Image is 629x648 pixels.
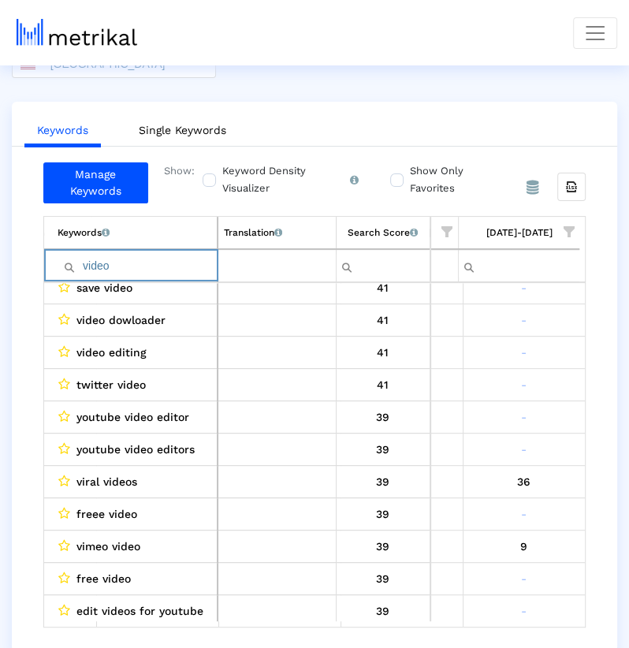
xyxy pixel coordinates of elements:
span: video editing [76,342,147,363]
span: twitter video [76,374,146,395]
div: 9/27/25 [469,277,580,298]
td: Filter cell [218,249,336,282]
span: save video [76,277,132,298]
img: metrical-logo-light.png [17,19,137,46]
input: Filter cell [459,252,581,278]
input: Filter cell [58,253,217,279]
div: 39 [342,601,425,621]
div: 41 [342,277,425,298]
span: youtube video editor [76,407,189,427]
span: free video [76,568,131,589]
div: 9/27/25 [469,471,580,492]
div: 41 [342,310,425,330]
span: viral videos [76,471,137,492]
div: 39 [342,439,425,460]
a: Keywords [24,116,101,147]
td: Column Translation [218,217,336,249]
div: 39 [342,407,425,427]
a: Single Keywords [126,116,239,145]
td: Filter cell [44,249,218,282]
td: Column Search Score [336,217,430,249]
a: Manage Keywords [43,162,148,203]
div: 9/27/25 [469,568,580,589]
button: Toggle navigation [573,17,617,49]
div: Data grid [43,216,586,628]
span: Show filter options for column '09/14/25-09/20/25' [441,226,452,237]
div: 9/27/25 [469,407,580,427]
div: 9/27/25 [469,504,580,524]
div: 9/27/25 [469,439,580,460]
div: Search Score [348,222,418,243]
div: 41 [342,374,425,395]
label: Keyword Density Visualizer [218,162,359,197]
div: 9/27/25 [469,601,580,621]
div: 9/27/25 [469,310,580,330]
div: 39 [342,504,425,524]
div: Translation [224,222,282,243]
label: Show Only Favorites [406,162,503,197]
div: 9/27/25 [469,536,580,557]
td: Column Keyword [44,217,218,249]
div: 39 [342,471,425,492]
div: 41 [342,342,425,363]
div: 39 [342,568,425,589]
input: Filter cell [218,253,336,279]
span: edit videos for youtube [76,601,203,621]
span: video dowloader [76,310,166,330]
div: 9/27/25 [469,342,580,363]
td: Filter cell [336,249,430,282]
span: youtube video editors [76,439,195,460]
div: [DATE]-[DATE] [486,222,553,243]
div: Export all data [557,173,586,201]
div: Show: [148,162,195,203]
span: vimeo video [76,536,140,557]
td: Column 09/21/25-09/27/25 [458,217,580,249]
input: Filter cell [337,253,430,279]
td: Filter cell [458,249,580,281]
div: 9/27/25 [469,374,580,395]
span: freee video [76,504,137,524]
span: Show filter options for column '09/21/25-09/27/25' [564,226,575,237]
div: Keywords [58,222,110,243]
div: 39 [342,536,425,557]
